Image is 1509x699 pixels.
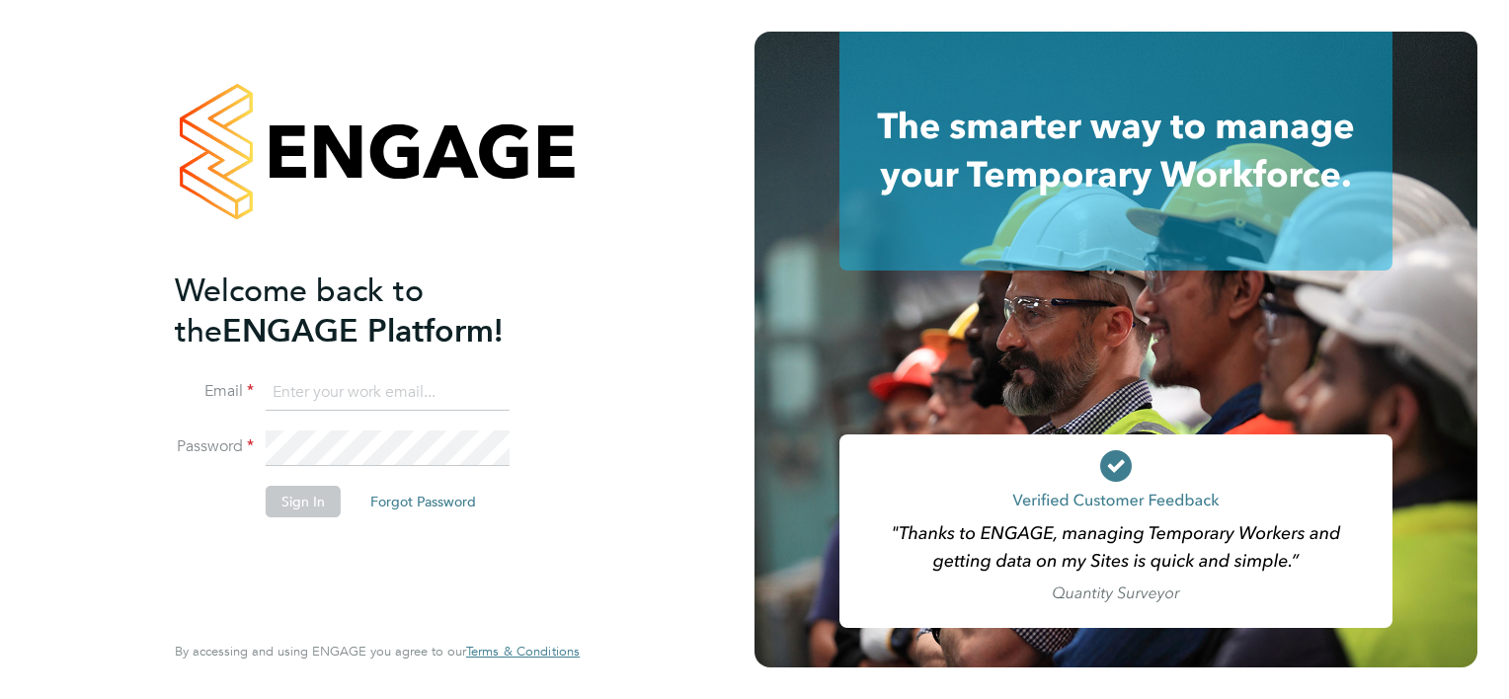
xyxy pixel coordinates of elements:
[355,486,492,517] button: Forgot Password
[175,643,580,660] span: By accessing and using ENGAGE you agree to our
[466,644,580,660] a: Terms & Conditions
[175,272,424,350] span: Welcome back to the
[466,643,580,660] span: Terms & Conditions
[175,436,254,457] label: Password
[266,486,341,517] button: Sign In
[175,381,254,402] label: Email
[266,375,510,411] input: Enter your work email...
[175,271,560,351] h2: ENGAGE Platform!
